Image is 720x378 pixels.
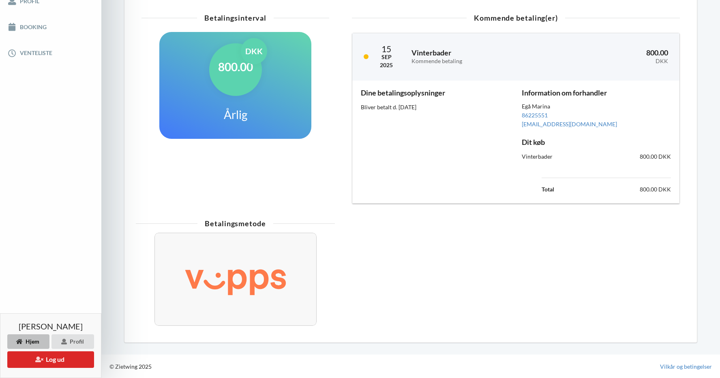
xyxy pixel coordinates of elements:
div: Vinterbader [516,147,596,166]
h3: Dine betalingsoplysninger [361,88,510,98]
h1: 800.00 [218,59,253,74]
a: Vilkår og betingelser [660,363,712,371]
div: Kommende betaling(er) [352,14,680,21]
h3: Dit køb [522,138,671,147]
div: 2025 [380,61,393,69]
h3: Vinterbader [411,48,549,64]
b: Total [542,186,554,193]
div: DKK [560,58,668,65]
h1: Årlig [224,107,247,122]
div: Bliver betalt d. [DATE] [361,103,510,111]
div: 800.00 DKK [596,147,677,166]
button: Log ud [7,351,94,368]
div: Kommende betaling [411,58,549,65]
div: DKK [241,38,267,64]
div: 15 [380,45,393,53]
div: Betalingsmetode [136,220,335,227]
div: Profil [51,334,94,349]
td: 800.00 DKK [583,184,671,195]
div: Sep [380,53,393,61]
a: [EMAIL_ADDRESS][DOMAIN_NAME] [522,121,617,127]
div: Hjem [7,334,49,349]
img: Vipps [166,251,305,307]
h3: 800.00 [560,48,668,64]
h3: Information om forhandler [522,88,671,98]
div: Egå Marina [522,103,671,111]
div: Betalingsinterval [141,14,329,21]
a: 86225551 [522,112,548,119]
span: [PERSON_NAME] [19,322,83,330]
